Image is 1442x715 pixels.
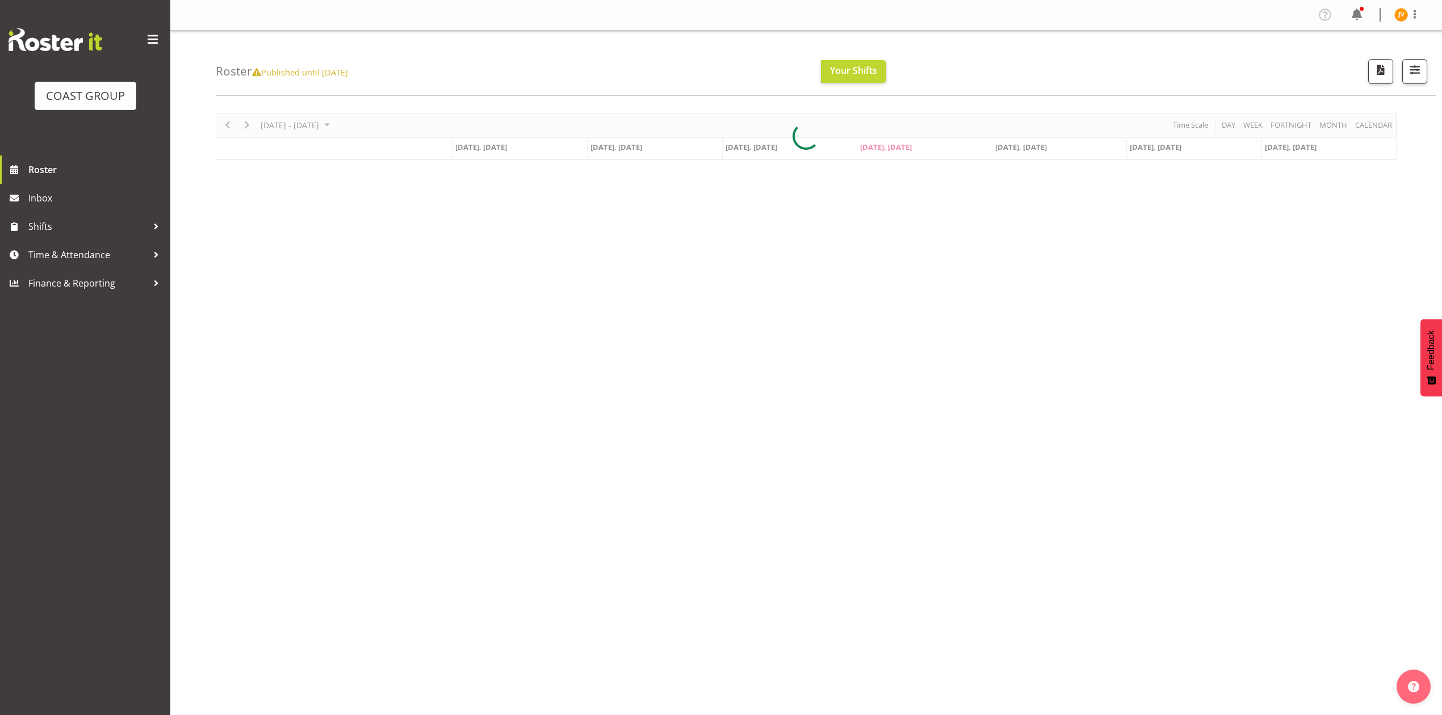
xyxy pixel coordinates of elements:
[216,65,348,78] h4: Roster
[1402,59,1427,84] button: Filter Shifts
[46,87,125,104] div: COAST GROUP
[1426,330,1436,370] span: Feedback
[9,28,102,51] img: Rosterit website logo
[28,246,148,263] span: Time & Attendance
[1394,8,1408,22] img: jorgelina-villar11067.jpg
[1420,319,1442,396] button: Feedback - Show survey
[28,218,148,235] span: Shifts
[1408,681,1419,692] img: help-xxl-2.png
[28,190,165,207] span: Inbox
[1368,59,1393,84] button: Download a PDF of the roster according to the set date range.
[252,66,348,78] span: Published until [DATE]
[830,64,877,77] span: Your Shifts
[821,60,886,83] button: Your Shifts
[28,161,165,178] span: Roster
[28,275,148,292] span: Finance & Reporting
